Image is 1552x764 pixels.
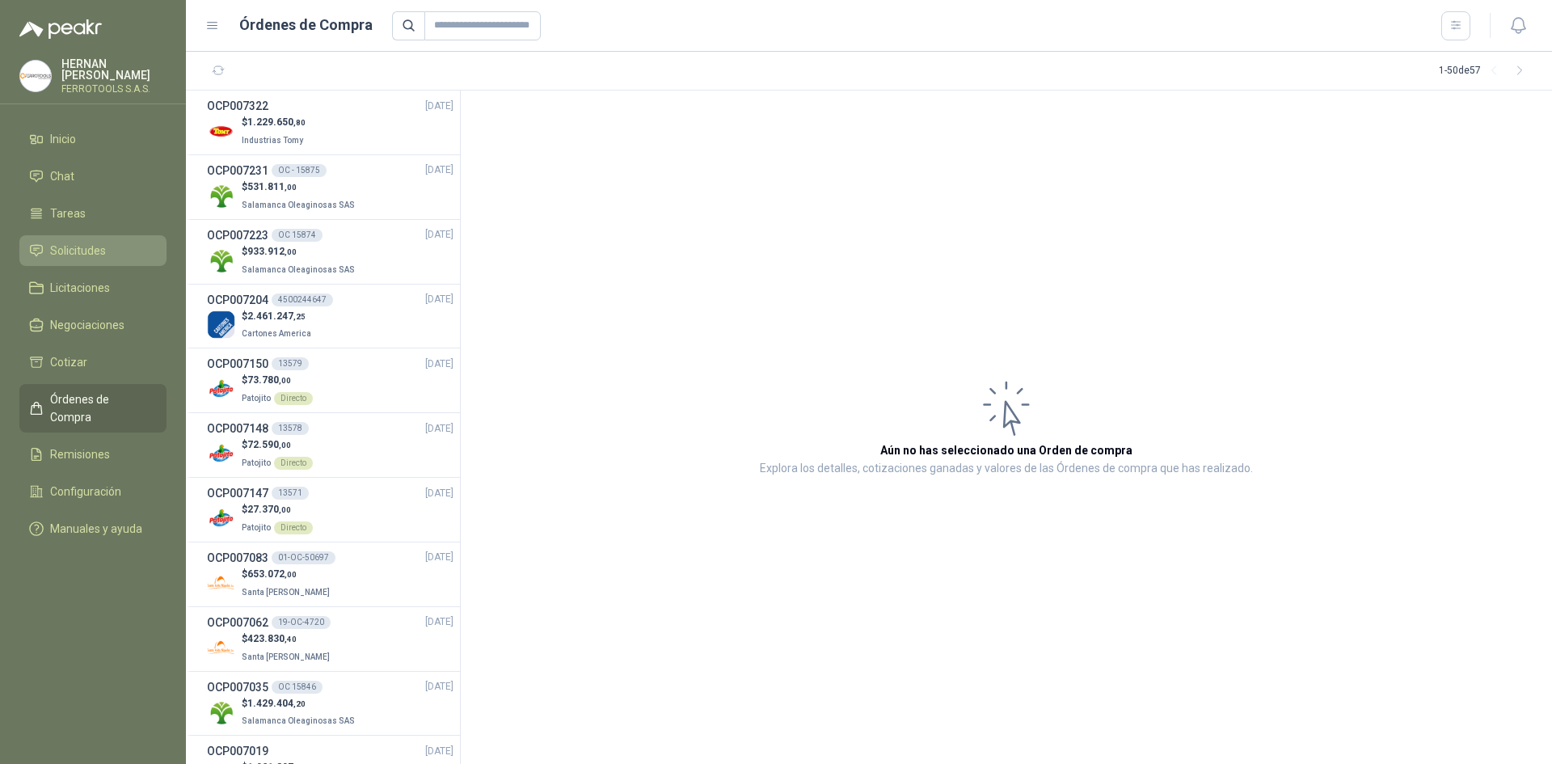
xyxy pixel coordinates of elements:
[247,116,306,128] span: 1.229.650
[247,698,306,709] span: 1.429.404
[207,117,235,146] img: Company Logo
[293,699,306,708] span: ,20
[207,699,235,727] img: Company Logo
[247,568,297,580] span: 653.072
[19,235,167,266] a: Solicitudes
[247,181,297,192] span: 531.811
[425,163,453,178] span: [DATE]
[242,437,313,453] p: $
[207,549,453,600] a: OCP00708301-OC-50697[DATE] Company Logo$653.072,00Santa [PERSON_NAME]
[425,99,453,114] span: [DATE]
[285,570,297,579] span: ,00
[272,293,333,306] div: 4500244647
[272,229,323,242] div: OC 15874
[242,696,358,711] p: $
[19,384,167,433] a: Órdenes de Compra
[207,678,453,729] a: OCP007035OC 15846[DATE] Company Logo$1.429.404,20Salamanca Oleaginosas SAS
[285,635,297,644] span: ,40
[242,115,306,130] p: $
[207,484,268,502] h3: OCP007147
[285,183,297,192] span: ,00
[274,521,313,534] div: Directo
[274,457,313,470] div: Directo
[50,353,87,371] span: Cotizar
[207,182,235,210] img: Company Logo
[207,549,268,567] h3: OCP007083
[425,357,453,372] span: [DATE]
[272,164,327,177] div: OC - 15875
[50,316,124,334] span: Negociaciones
[1439,58,1533,84] div: 1 - 50 de 57
[242,244,358,260] p: $
[242,588,330,597] span: Santa [PERSON_NAME]
[247,374,291,386] span: 73.780
[207,355,268,373] h3: OCP007150
[207,569,235,597] img: Company Logo
[425,550,453,565] span: [DATE]
[272,616,331,629] div: 19-OC-4720
[242,309,314,324] p: $
[207,440,235,468] img: Company Logo
[207,291,453,342] a: OCP0072044500244647[DATE] Company Logo$2.461.247,25Cartones America
[50,279,110,297] span: Licitaciones
[242,200,355,209] span: Salamanca Oleaginosas SAS
[242,523,271,532] span: Patojito
[207,614,453,665] a: OCP00706219-OC-4720[DATE] Company Logo$423.830,40Santa [PERSON_NAME]
[19,272,167,303] a: Licitaciones
[207,742,268,760] h3: OCP007019
[242,652,330,661] span: Santa [PERSON_NAME]
[425,292,453,307] span: [DATE]
[247,439,291,450] span: 72.590
[207,678,268,696] h3: OCP007035
[425,744,453,759] span: [DATE]
[247,504,291,515] span: 27.370
[50,520,142,538] span: Manuales y ayuda
[61,84,167,94] p: FERROTOOLS S.A.S.
[207,226,453,277] a: OCP007223OC 15874[DATE] Company Logo$933.912,00Salamanca Oleaginosas SAS
[50,205,86,222] span: Tareas
[19,513,167,544] a: Manuales y ayuda
[279,505,291,514] span: ,00
[207,226,268,244] h3: OCP007223
[50,242,106,260] span: Solicitudes
[61,58,167,81] p: HERNAN [PERSON_NAME]
[242,329,311,338] span: Cartones America
[50,483,121,500] span: Configuración
[242,502,313,517] p: $
[207,291,268,309] h3: OCP007204
[207,504,235,533] img: Company Logo
[425,486,453,501] span: [DATE]
[293,118,306,127] span: ,80
[207,634,235,662] img: Company Logo
[19,310,167,340] a: Negociaciones
[272,681,323,694] div: OC 15846
[50,445,110,463] span: Remisiones
[50,130,76,148] span: Inicio
[19,198,167,229] a: Tareas
[19,439,167,470] a: Remisiones
[272,422,309,435] div: 13578
[207,375,235,403] img: Company Logo
[279,441,291,450] span: ,00
[20,61,51,91] img: Company Logo
[760,459,1253,479] p: Explora los detalles, cotizaciones ganadas y valores de las Órdenes de compra que has realizado.
[242,458,271,467] span: Patojito
[247,633,297,644] span: 423.830
[207,420,268,437] h3: OCP007148
[425,421,453,437] span: [DATE]
[279,376,291,385] span: ,00
[242,136,303,145] span: Industrias Tomy
[425,679,453,694] span: [DATE]
[242,373,313,388] p: $
[207,97,268,115] h3: OCP007322
[207,97,453,148] a: OCP007322[DATE] Company Logo$1.229.650,80Industrias Tomy
[207,162,268,179] h3: OCP007231
[207,420,453,471] a: OCP00714813578[DATE] Company Logo$72.590,00PatojitoDirecto
[272,487,309,500] div: 13571
[272,357,309,370] div: 13579
[272,551,335,564] div: 01-OC-50697
[285,247,297,256] span: ,00
[239,14,373,36] h1: Órdenes de Compra
[242,716,355,725] span: Salamanca Oleaginosas SAS
[19,347,167,378] a: Cotizar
